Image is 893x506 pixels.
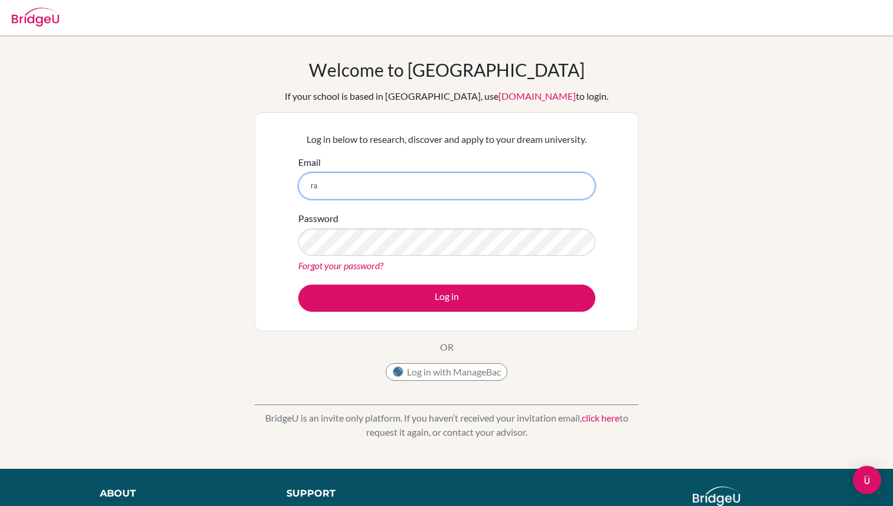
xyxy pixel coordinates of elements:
[298,285,595,312] button: Log in
[100,487,260,501] div: About
[298,155,321,169] label: Email
[286,487,434,501] div: Support
[298,211,338,226] label: Password
[693,487,741,506] img: logo_white@2x-f4f0deed5e89b7ecb1c2cc34c3e3d731f90f0f143d5ea2071677605dd97b5244.png
[285,89,608,103] div: If your school is based in [GEOGRAPHIC_DATA], use to login.
[298,260,383,271] a: Forgot your password?
[386,363,507,381] button: Log in with ManageBac
[298,132,595,146] p: Log in below to research, discover and apply to your dream university.
[440,340,454,354] p: OR
[853,466,881,494] div: Open Intercom Messenger
[12,8,59,27] img: Bridge-U
[582,412,620,423] a: click here
[309,59,585,80] h1: Welcome to [GEOGRAPHIC_DATA]
[255,411,638,439] p: BridgeU is an invite only platform. If you haven’t received your invitation email, to request it ...
[498,90,576,102] a: [DOMAIN_NAME]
